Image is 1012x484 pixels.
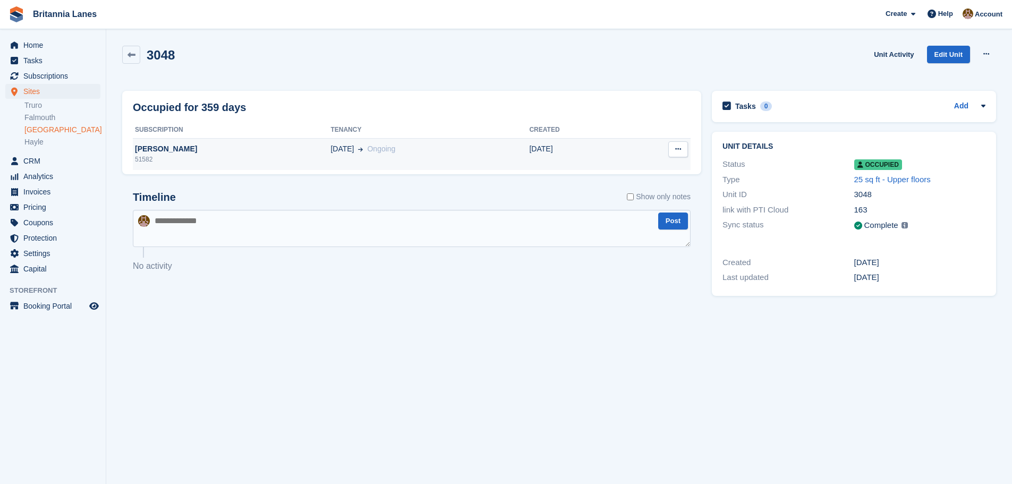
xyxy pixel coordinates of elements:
[722,204,854,216] div: link with PTI Cloud
[5,84,100,99] a: menu
[870,46,918,63] a: Unit Activity
[23,261,87,276] span: Capital
[722,257,854,269] div: Created
[23,200,87,215] span: Pricing
[722,158,854,171] div: Status
[5,38,100,53] a: menu
[529,122,622,139] th: Created
[133,191,176,203] h2: Timeline
[5,154,100,168] a: menu
[5,200,100,215] a: menu
[23,215,87,230] span: Coupons
[722,142,985,151] h2: Unit details
[23,69,87,83] span: Subscriptions
[5,231,100,245] a: menu
[722,174,854,186] div: Type
[529,138,622,170] td: [DATE]
[5,246,100,261] a: menu
[133,99,246,115] h2: Occupied for 359 days
[367,145,395,153] span: Ongoing
[5,261,100,276] a: menu
[23,154,87,168] span: CRM
[24,113,100,123] a: Falmouth
[854,175,931,184] a: 25 sq ft - Upper floors
[133,155,330,164] div: 51582
[23,53,87,68] span: Tasks
[938,9,953,19] span: Help
[902,222,908,228] img: icon-info-grey-7440780725fd019a000dd9b08b2336e03edf1995a4989e88bcd33f0948082b44.svg
[23,38,87,53] span: Home
[886,9,907,19] span: Create
[330,122,529,139] th: Tenancy
[24,100,100,111] a: Truro
[854,189,985,201] div: 3048
[854,204,985,216] div: 163
[760,101,772,111] div: 0
[24,137,100,147] a: Hayle
[133,143,330,155] div: [PERSON_NAME]
[864,219,898,232] div: Complete
[23,169,87,184] span: Analytics
[854,271,985,284] div: [DATE]
[954,100,968,113] a: Add
[330,143,354,155] span: [DATE]
[10,285,106,296] span: Storefront
[722,189,854,201] div: Unit ID
[138,215,150,227] img: Admin
[5,169,100,184] a: menu
[627,191,691,202] label: Show only notes
[735,101,756,111] h2: Tasks
[133,260,691,273] p: No activity
[5,215,100,230] a: menu
[927,46,970,63] a: Edit Unit
[5,69,100,83] a: menu
[29,5,101,23] a: Britannia Lanes
[88,300,100,312] a: Preview store
[133,122,330,139] th: Subscription
[24,125,100,135] a: [GEOGRAPHIC_DATA]
[5,184,100,199] a: menu
[147,48,175,62] h2: 3048
[8,6,24,22] img: stora-icon-8386f47178a22dfd0bd8f6a31ec36ba5ce8667c1dd55bd0f319d3a0aa187defe.svg
[722,219,854,232] div: Sync status
[5,299,100,313] a: menu
[23,299,87,313] span: Booking Portal
[23,184,87,199] span: Invoices
[722,271,854,284] div: Last updated
[975,9,1002,20] span: Account
[5,53,100,68] a: menu
[658,213,688,230] button: Post
[23,84,87,99] span: Sites
[23,246,87,261] span: Settings
[23,231,87,245] span: Protection
[627,191,634,202] input: Show only notes
[963,9,973,19] img: Admin
[854,257,985,269] div: [DATE]
[854,159,902,170] span: Occupied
